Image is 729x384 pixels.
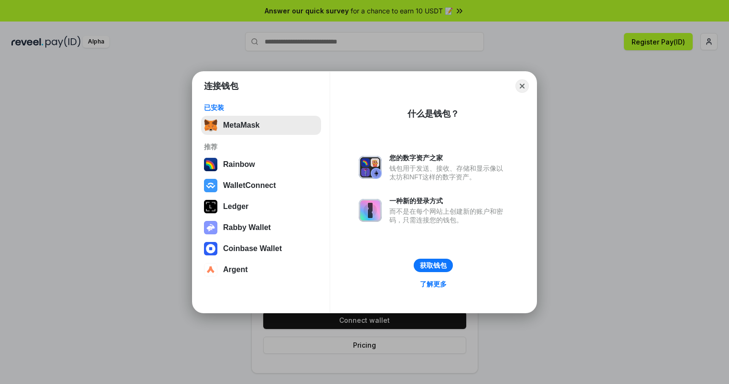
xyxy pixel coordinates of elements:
img: svg+xml,%3Csvg%20xmlns%3D%22http%3A%2F%2Fwww.w3.org%2F2000%2Fsvg%22%20width%3D%2228%22%20height%3... [204,200,217,213]
div: 而不是在每个网站上创建新的账户和密码，只需连接您的钱包。 [389,207,508,224]
div: MetaMask [223,121,259,130]
div: 一种新的登录方式 [389,197,508,205]
h1: 连接钱包 [204,80,238,92]
img: svg+xml,%3Csvg%20width%3D%22120%22%20height%3D%22120%22%20viewBox%3D%220%200%20120%20120%22%20fil... [204,158,217,171]
div: 了解更多 [420,280,447,288]
button: Argent [201,260,321,279]
img: svg+xml,%3Csvg%20width%3D%2228%22%20height%3D%2228%22%20viewBox%3D%220%200%2028%2028%22%20fill%3D... [204,263,217,276]
div: Rainbow [223,160,255,169]
a: 了解更多 [414,278,452,290]
img: svg+xml,%3Csvg%20width%3D%2228%22%20height%3D%2228%22%20viewBox%3D%220%200%2028%2028%22%20fill%3D... [204,242,217,255]
img: svg+xml,%3Csvg%20width%3D%2228%22%20height%3D%2228%22%20viewBox%3D%220%200%2028%2028%22%20fill%3D... [204,179,217,192]
img: svg+xml,%3Csvg%20xmlns%3D%22http%3A%2F%2Fwww.w3.org%2F2000%2Fsvg%22%20fill%3D%22none%22%20viewBox... [204,221,217,234]
button: Coinbase Wallet [201,239,321,258]
div: Coinbase Wallet [223,244,282,253]
div: WalletConnect [223,181,276,190]
div: Ledger [223,202,248,211]
img: svg+xml,%3Csvg%20fill%3D%22none%22%20height%3D%2233%22%20viewBox%3D%220%200%2035%2033%22%20width%... [204,119,217,132]
div: Rabby Wallet [223,223,271,232]
div: 您的数字资产之家 [389,154,508,162]
img: svg+xml,%3Csvg%20xmlns%3D%22http%3A%2F%2Fwww.w3.org%2F2000%2Fsvg%22%20fill%3D%22none%22%20viewBox... [359,199,382,222]
div: 推荐 [204,143,318,151]
button: Rainbow [201,155,321,174]
div: 获取钱包 [420,261,447,270]
button: 获取钱包 [414,259,453,272]
div: Argent [223,265,248,274]
img: svg+xml,%3Csvg%20xmlns%3D%22http%3A%2F%2Fwww.w3.org%2F2000%2Fsvg%22%20fill%3D%22none%22%20viewBox... [359,156,382,179]
button: Ledger [201,197,321,216]
div: 什么是钱包？ [407,108,459,120]
button: Close [515,79,529,93]
button: WalletConnect [201,176,321,195]
button: Rabby Wallet [201,218,321,237]
div: 已安装 [204,103,318,112]
div: 钱包用于发送、接收、存储和显示像以太坊和NFT这样的数字资产。 [389,164,508,181]
button: MetaMask [201,116,321,135]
